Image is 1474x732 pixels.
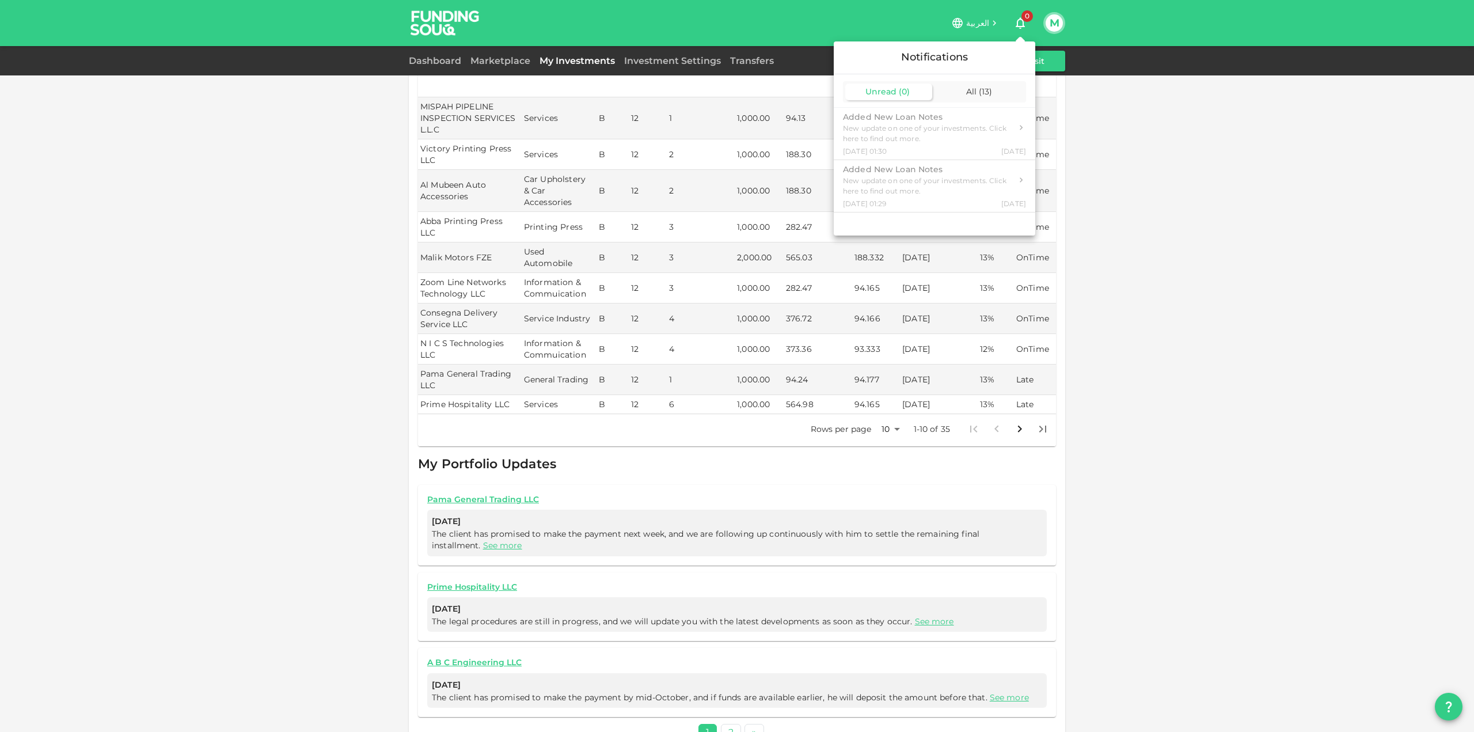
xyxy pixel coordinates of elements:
span: ( 13 ) [979,86,992,97]
span: [DATE] [1001,146,1026,156]
div: New update on one of your investments. Click here to find out more. [843,176,1012,196]
span: All [966,86,977,97]
div: Added New Loan Notes [843,164,1012,176]
span: [DATE] 01:29 [843,199,887,208]
span: [DATE] 01:30 [843,146,887,156]
div: Added New Loan Notes [843,111,1012,123]
span: [DATE] [1001,199,1026,208]
span: ( 0 ) [899,86,910,97]
span: Unread [865,86,896,97]
span: Notifications [901,51,968,63]
div: New update on one of your investments. Click here to find out more. [843,123,1012,144]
